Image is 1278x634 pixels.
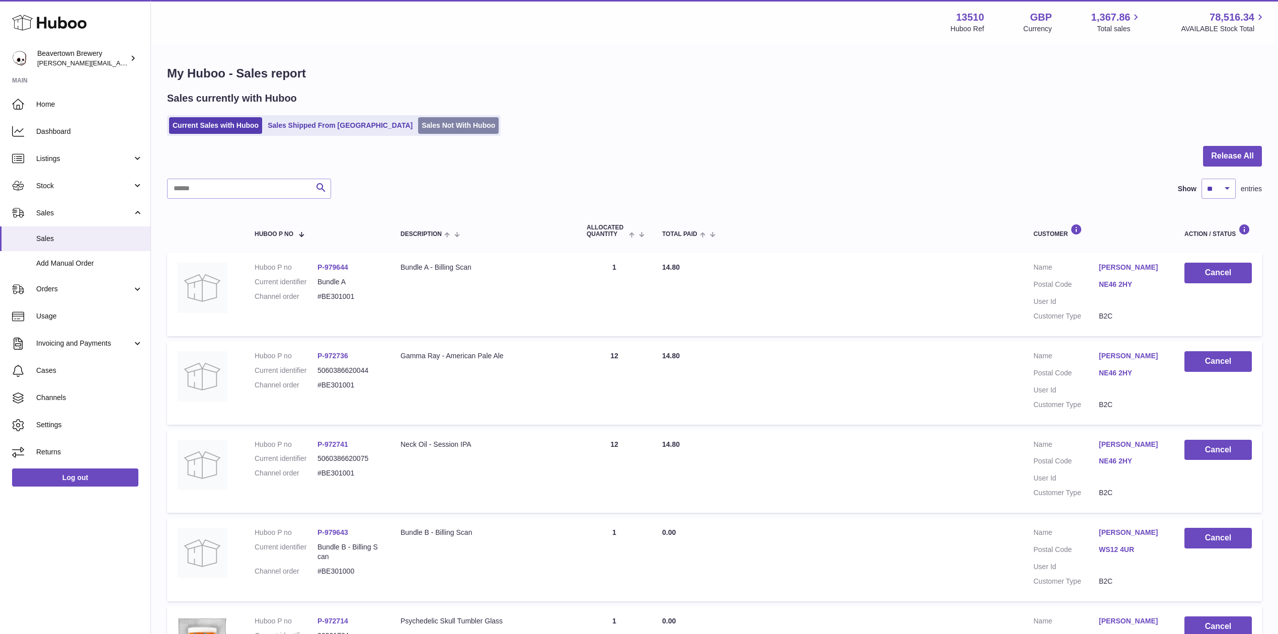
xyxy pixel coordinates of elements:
[1099,400,1164,410] dd: B2C
[255,616,317,626] dt: Huboo P no
[1033,473,1099,483] dt: User Id
[1033,528,1099,540] dt: Name
[1099,280,1164,289] a: NE46 2HY
[1099,488,1164,498] dd: B2C
[577,253,652,336] td: 1
[1178,184,1196,194] label: Show
[1033,385,1099,395] dt: User Id
[255,351,317,361] dt: Huboo P no
[662,617,676,625] span: 0.00
[1099,351,1164,361] a: [PERSON_NAME]
[1033,368,1099,380] dt: Postal Code
[1033,400,1099,410] dt: Customer Type
[317,542,380,562] dd: Bundle B - Billing Scan
[317,352,348,360] a: P-972736
[317,263,348,271] a: P-979644
[662,528,676,536] span: 0.00
[36,447,143,457] span: Returns
[255,567,317,576] dt: Channel order
[950,24,984,34] div: Huboo Ref
[1099,368,1164,378] a: NE46 2HY
[1184,351,1252,372] button: Cancel
[1184,224,1252,237] div: Action / Status
[1097,24,1142,34] span: Total sales
[177,263,227,313] img: no-photo.jpg
[169,117,262,134] a: Current Sales with Huboo
[255,366,317,375] dt: Current identifier
[12,51,27,66] img: Matthew.McCormack@beavertownbrewery.co.uk
[255,468,317,478] dt: Channel order
[36,127,143,136] span: Dashboard
[401,528,567,537] div: Bundle B - Billing Scan
[36,284,132,294] span: Orders
[264,117,416,134] a: Sales Shipped From [GEOGRAPHIC_DATA]
[1033,456,1099,468] dt: Postal Code
[1203,146,1262,167] button: Release All
[1181,11,1266,34] a: 78,516.34 AVAILABLE Stock Total
[36,181,132,191] span: Stock
[1210,11,1254,24] span: 78,516.34
[36,366,143,375] span: Cases
[1033,297,1099,306] dt: User Id
[317,277,380,287] dd: Bundle A
[36,339,132,348] span: Invoicing and Payments
[317,366,380,375] dd: 5060386620044
[1099,456,1164,466] a: NE46 2HY
[1033,440,1099,452] dt: Name
[1033,488,1099,498] dt: Customer Type
[177,528,227,578] img: no-photo.jpg
[317,454,380,463] dd: 5060386620075
[317,617,348,625] a: P-972714
[577,341,652,425] td: 12
[662,440,680,448] span: 14.80
[317,528,348,536] a: P-979643
[401,440,567,449] div: Neck Oil - Session IPA
[1099,577,1164,586] dd: B2C
[37,49,128,68] div: Beavertown Brewery
[1184,263,1252,283] button: Cancel
[36,100,143,109] span: Home
[1184,528,1252,548] button: Cancel
[167,65,1262,82] h1: My Huboo - Sales report
[1033,577,1099,586] dt: Customer Type
[36,393,143,403] span: Channels
[36,311,143,321] span: Usage
[1184,440,1252,460] button: Cancel
[255,454,317,463] dt: Current identifier
[1033,280,1099,292] dt: Postal Code
[418,117,499,134] a: Sales Not With Huboo
[662,263,680,271] span: 14.80
[1099,311,1164,321] dd: B2C
[577,518,652,601] td: 1
[255,380,317,390] dt: Channel order
[36,154,132,164] span: Listings
[1181,24,1266,34] span: AVAILABLE Stock Total
[255,277,317,287] dt: Current identifier
[1091,11,1131,24] span: 1,367.86
[1033,263,1099,275] dt: Name
[317,380,380,390] dd: #BE301001
[1099,545,1164,554] a: WS12 4UR
[255,440,317,449] dt: Huboo P no
[1033,311,1099,321] dt: Customer Type
[1030,11,1052,24] strong: GBP
[1033,562,1099,572] dt: User Id
[255,263,317,272] dt: Huboo P no
[36,420,143,430] span: Settings
[401,351,567,361] div: Gamma Ray - American Pale Ale
[167,92,297,105] h2: Sales currently with Huboo
[956,11,984,24] strong: 13510
[177,351,227,402] img: no-photo.jpg
[401,263,567,272] div: Bundle A - Billing Scan
[1099,440,1164,449] a: [PERSON_NAME]
[1091,11,1142,34] a: 1,367.86 Total sales
[1241,184,1262,194] span: entries
[317,292,380,301] dd: #BE301001
[401,616,567,626] div: Psychedelic Skull Tumbler Glass
[1099,528,1164,537] a: [PERSON_NAME]
[1033,224,1164,237] div: Customer
[317,567,380,576] dd: #BE301000
[36,259,143,268] span: Add Manual Order
[401,231,442,237] span: Description
[177,440,227,490] img: no-photo.jpg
